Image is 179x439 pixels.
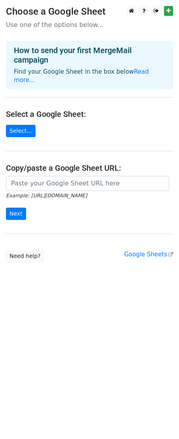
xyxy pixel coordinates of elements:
small: Example: [URL][DOMAIN_NAME] [6,193,87,199]
a: Google Sheets [124,251,173,258]
a: Select... [6,125,36,137]
p: Find your Google Sheet in the box below [14,68,165,84]
p: Use one of the options below... [6,21,173,29]
h4: Select a Google Sheet: [6,109,173,119]
a: Read more... [14,68,149,84]
h3: Choose a Google Sheet [6,6,173,17]
a: Need help? [6,250,44,262]
h4: Copy/paste a Google Sheet URL: [6,163,173,173]
h4: How to send your first MergeMail campaign [14,46,165,65]
input: Paste your Google Sheet URL here [6,176,169,191]
input: Next [6,208,26,220]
